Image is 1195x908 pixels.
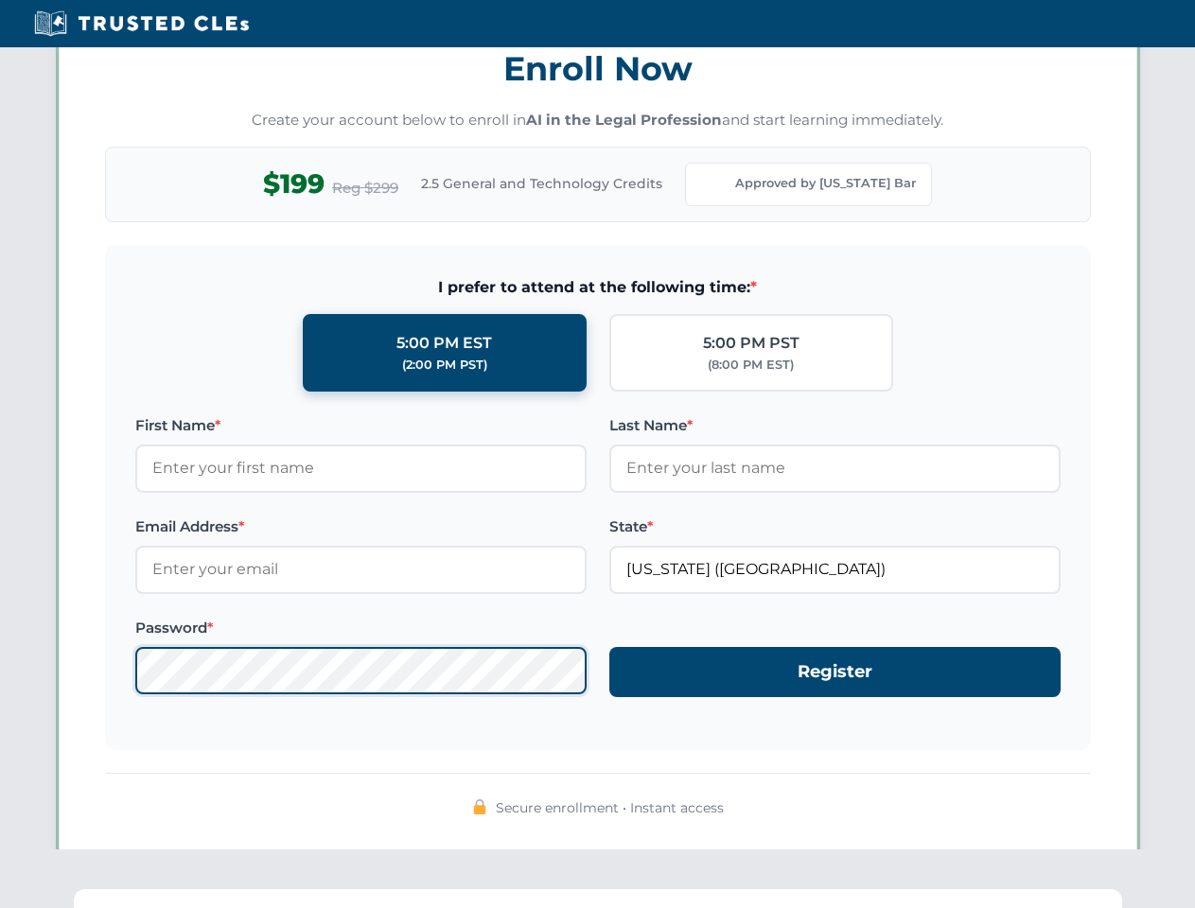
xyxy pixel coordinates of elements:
span: I prefer to attend at the following time: [135,275,1061,300]
img: Florida Bar [701,171,728,198]
label: State [609,515,1061,538]
div: 5:00 PM EST [396,331,492,356]
input: Enter your email [135,546,587,593]
label: Email Address [135,515,587,538]
div: 5:00 PM PST [703,331,800,356]
input: Enter your first name [135,445,587,492]
input: Enter your last name [609,445,1061,492]
p: Create your account below to enroll in and start learning immediately. [105,110,1091,131]
label: First Name [135,414,587,437]
label: Last Name [609,414,1061,437]
span: Reg $299 [332,177,398,200]
div: (2:00 PM PST) [402,356,487,375]
img: 🔒 [472,799,487,814]
label: Password [135,617,587,639]
button: Register [609,647,1061,697]
input: Florida (FL) [609,546,1061,593]
strong: AI in the Legal Profession [526,111,722,129]
span: Secure enrollment • Instant access [496,797,724,818]
img: Trusted CLEs [28,9,255,38]
span: 2.5 General and Technology Credits [421,173,662,194]
h3: Enroll Now [105,39,1091,98]
span: Approved by [US_STATE] Bar [735,174,916,193]
span: $199 [263,163,325,205]
div: (8:00 PM EST) [708,356,794,375]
